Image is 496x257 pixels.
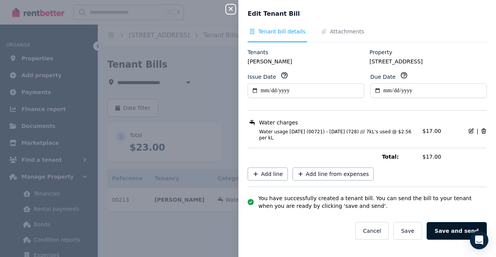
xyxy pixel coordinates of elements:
label: Due Date [370,73,396,81]
button: Save and send [427,222,487,240]
span: Tenant bill details [258,28,305,35]
span: Water charges [259,119,298,126]
span: You have successfully created a tenant bill. You can send the bill to your tenant when you are re... [258,194,487,210]
button: Add line [248,167,288,181]
legend: [STREET_ADDRESS] [370,58,487,65]
span: Add line from expenses [306,170,369,178]
span: Edit Tenant Bill [248,9,300,18]
label: Issue Date [248,73,276,81]
span: Water usage [DATE] (00721) - [DATE] (728) /// 7kL's used @ $2.56 per kL [250,129,418,141]
button: Add line from expenses [292,167,374,181]
legend: [PERSON_NAME] [248,58,365,65]
span: Attachments [330,28,364,35]
nav: Tabs [248,28,487,42]
button: Save [393,222,422,240]
label: Tenants [248,48,268,56]
span: Add line [261,170,283,178]
span: | [476,127,478,135]
span: Total: [382,153,418,161]
span: $17.00 [422,153,487,161]
label: Property [370,48,392,56]
button: Cancel [355,222,389,240]
div: Open Intercom Messenger [470,231,488,249]
span: $17.00 [422,128,441,134]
